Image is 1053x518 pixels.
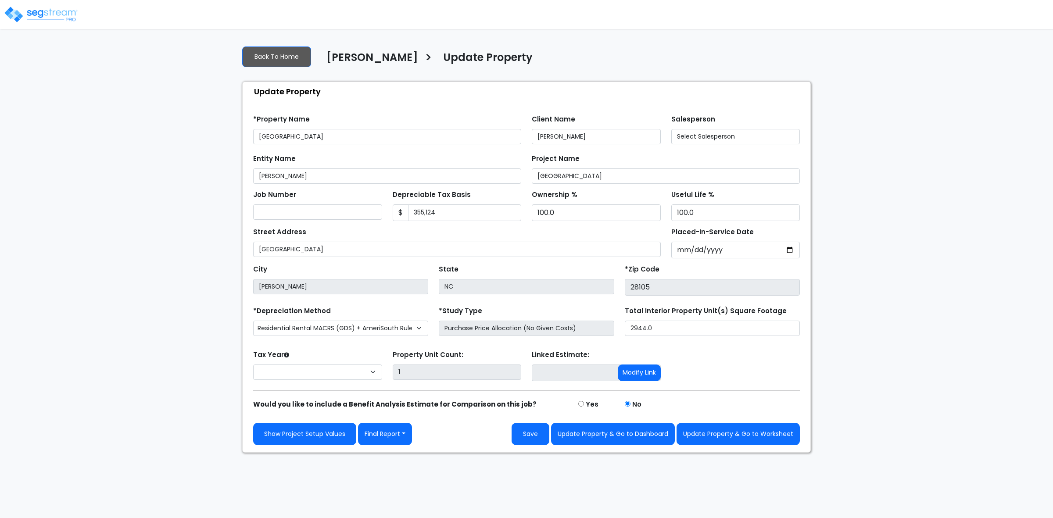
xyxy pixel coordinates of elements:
a: Show Project Setup Values [253,423,356,445]
img: logo_pro_r.png [4,6,78,23]
label: Salesperson [671,114,715,125]
a: Back To Home [242,46,311,67]
label: Street Address [253,227,306,237]
h4: Update Property [443,51,533,66]
input: Building Count [393,364,522,380]
input: Project Name [532,168,800,184]
label: *Property Name [253,114,310,125]
input: Entity Name [253,168,521,184]
input: Ownership [532,204,661,221]
div: Update Property [247,82,810,101]
label: Entity Name [253,154,296,164]
label: Ownership % [532,190,577,200]
input: total square foot [625,321,800,336]
label: City [253,264,267,275]
label: Tax Year [253,350,289,360]
h4: [PERSON_NAME] [326,51,418,66]
button: Final Report [358,423,412,445]
label: Yes [586,400,598,410]
label: Depreciable Tax Basis [393,190,471,200]
input: Client Name [532,129,661,144]
input: 0.00 [408,204,522,221]
label: Useful Life % [671,190,714,200]
button: Update Property & Go to Dashboard [551,423,675,445]
label: Linked Estimate: [532,350,589,360]
label: Property Unit Count: [393,350,463,360]
label: Project Name [532,154,580,164]
a: [PERSON_NAME] [320,51,418,70]
span: $ [393,204,408,221]
label: Placed-In-Service Date [671,227,754,237]
button: Update Property & Go to Worksheet [677,423,800,445]
a: Update Property [437,51,533,70]
label: Job Number [253,190,296,200]
label: No [632,400,641,410]
label: *Study Type [439,306,482,316]
input: Property Name [253,129,521,144]
button: Save [512,423,549,445]
h3: > [425,50,432,68]
label: Total Interior Property Unit(s) Square Footage [625,306,787,316]
label: State [439,264,458,275]
button: Modify Link [618,364,661,381]
strong: Would you like to include a Benefit Analysis Estimate for Comparison on this job? [253,400,537,409]
input: Depreciation [671,204,800,221]
input: Street Address [253,242,661,257]
label: *Depreciation Method [253,306,331,316]
label: *Zip Code [625,264,659,275]
input: Zip Code [625,279,800,296]
label: Client Name [532,114,575,125]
